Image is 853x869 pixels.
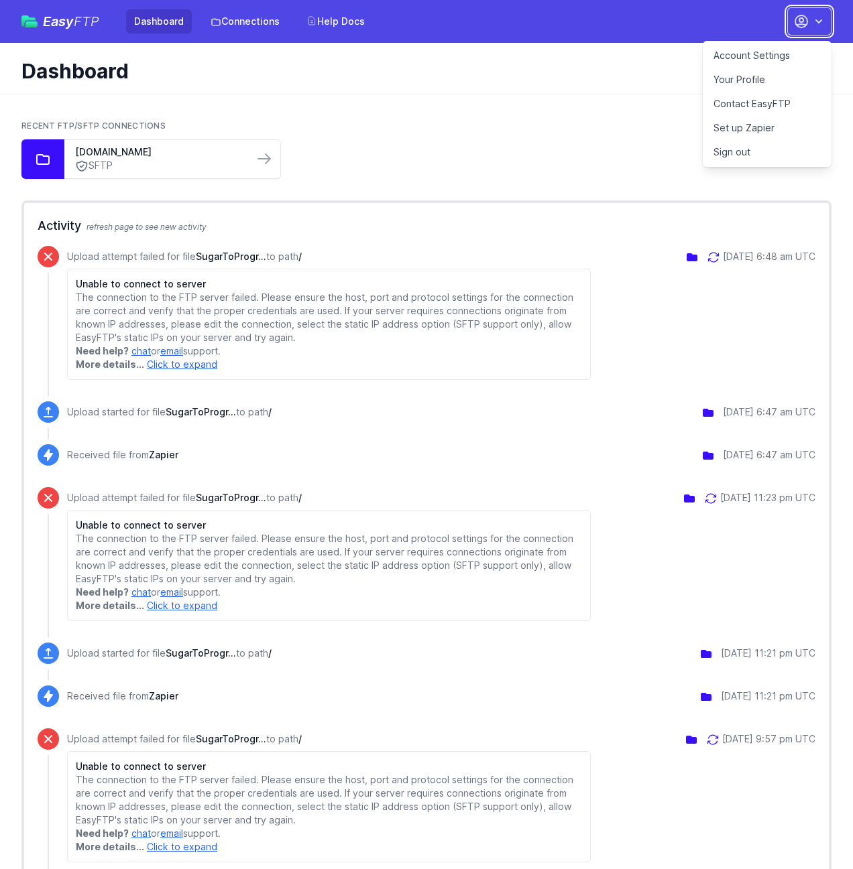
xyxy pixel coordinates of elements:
span: Easy [43,15,99,28]
span: FTP [74,13,99,29]
p: Received file from [67,448,178,462]
span: SugarToProgress.txt [196,733,266,744]
span: / [268,647,272,659]
h6: Unable to connect to server [76,519,582,532]
span: SugarToProgress.txt [166,647,236,659]
div: [DATE] 9:57 pm UTC [722,732,815,746]
h2: Activity [38,216,815,235]
p: The connection to the FTP server failed. Please ensure the host, port and protocol settings for t... [76,773,582,827]
div: [DATE] 11:21 pm UTC [721,647,815,660]
h6: Unable to connect to server [76,277,582,291]
a: EasyFTP [21,15,99,28]
span: SugarToProgress.txt [196,251,266,262]
span: / [268,406,272,417]
strong: More details... [76,600,144,611]
a: chat [131,586,151,598]
img: easyftp_logo.png [21,15,38,27]
div: [DATE] 11:21 pm UTC [721,689,815,703]
div: [DATE] 6:47 am UTC [723,405,815,419]
span: / [298,733,302,744]
a: [DOMAIN_NAME] [75,145,243,159]
strong: Need help? [76,827,129,839]
strong: More details... [76,358,144,370]
p: Upload attempt failed for file to path [67,250,591,263]
a: SFTP [75,159,243,173]
p: or support. [76,586,582,599]
a: Account Settings [703,44,832,68]
strong: Need help? [76,345,129,356]
strong: Need help? [76,586,129,598]
strong: More details... [76,841,144,852]
a: Set up Zapier [703,116,832,140]
p: Upload attempt failed for file to path [67,732,591,746]
a: Help Docs [298,9,373,34]
h6: Unable to connect to server [76,760,582,773]
p: The connection to the FTP server failed. Please ensure the host, port and protocol settings for t... [76,532,582,586]
a: Contact EasyFTP [703,92,832,116]
a: Dashboard [126,9,192,34]
a: Sign out [703,140,832,164]
span: SugarToProgress.txt [196,492,266,503]
div: [DATE] 11:23 pm UTC [720,491,815,505]
iframe: Drift Widget Chat Controller [786,802,837,853]
div: [DATE] 6:48 am UTC [723,250,815,263]
p: Upload started for file to path [67,647,272,660]
a: Your Profile [703,68,832,92]
a: email [160,345,183,356]
p: The connection to the FTP server failed. Please ensure the host, port and protocol settings for t... [76,291,582,344]
a: email [160,586,183,598]
span: refresh page to see new activity [87,222,207,232]
span: SugarToProgress.txt [166,406,236,417]
p: or support. [76,344,582,358]
p: Upload attempt failed for file to path [67,491,591,505]
p: or support. [76,827,582,840]
span: / [298,492,302,503]
a: chat [131,345,151,356]
a: Click to expand [147,358,217,370]
a: Click to expand [147,841,217,852]
span: / [298,251,302,262]
a: chat [131,827,151,839]
span: Zapier [149,690,178,701]
a: Connections [203,9,288,34]
a: email [160,827,183,839]
div: [DATE] 6:47 am UTC [723,448,815,462]
h1: Dashboard [21,59,821,83]
a: Click to expand [147,600,217,611]
p: Upload started for file to path [67,405,272,419]
p: Received file from [67,689,178,703]
h2: Recent FTP/SFTP Connections [21,121,832,131]
span: Zapier [149,449,178,460]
